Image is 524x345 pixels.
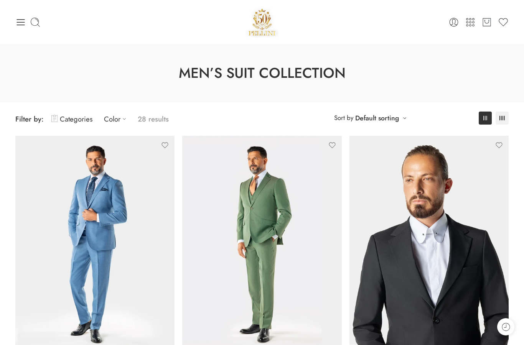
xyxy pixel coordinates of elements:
a: Cart [481,17,492,28]
a: Wishlist [498,17,509,28]
span: Filter by: [15,114,44,124]
p: 28 results [138,110,169,128]
a: Color [104,110,130,128]
a: Default sorting [355,113,399,123]
a: Login / Register [448,17,459,28]
a: Categories [51,110,92,128]
span: Sort by [334,112,353,124]
h1: Men’s Suit Collection [19,63,505,83]
img: Pellini [246,6,278,38]
a: Pellini - [246,6,278,38]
